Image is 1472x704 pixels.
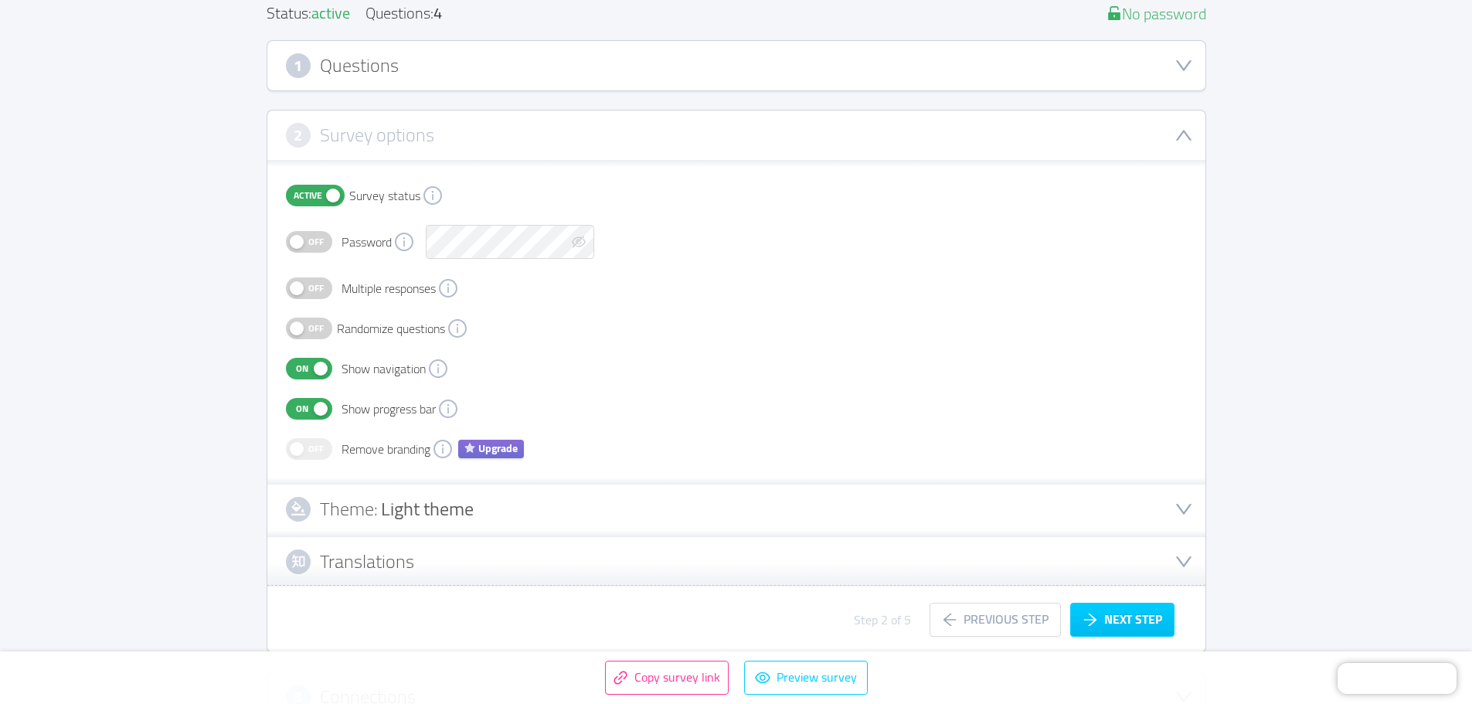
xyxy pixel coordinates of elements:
[337,319,445,338] span: Randomize questions
[267,537,1205,587] div: icon: downTranslations
[930,603,1061,637] button: icon: arrow-leftPrevious step
[395,233,413,251] i: icon: info-circle
[291,185,325,206] span: Active
[1338,663,1457,694] iframe: Chatra live chat
[320,553,414,570] h3: Translations
[1175,56,1193,75] i: icon: down
[854,610,911,629] div: Step 2 of 5
[305,318,327,338] span: Off
[605,661,729,695] button: icon: linkCopy survey link
[267,485,1205,534] div: icon: downTheme:Light theme
[572,235,586,249] i: icon: eye-invisible
[294,127,302,144] span: 2
[1107,5,1122,21] i: icon: unlock
[342,279,436,298] span: Multiple responses
[365,5,442,22] div: Questions:
[305,439,327,459] span: Off
[1175,126,1193,145] i: icon: down
[291,359,313,379] span: On
[291,553,306,569] i: icon: zhihu
[429,359,447,378] i: icon: info-circle
[294,57,302,74] span: 1
[448,319,467,338] i: icon: info-circle
[291,501,306,516] i: icon: bg-colors
[305,278,327,298] span: Off
[464,443,475,455] i: icon: star
[1107,5,1206,22] div: No password
[1175,553,1193,571] i: icon: down
[439,400,457,418] i: icon: info-circle
[433,440,452,458] i: icon: info-circle
[267,5,350,22] div: Status:
[342,233,392,251] span: Password
[1070,603,1175,637] button: icon: arrow-rightNext step
[439,279,457,298] i: icon: info-circle
[320,491,378,526] span: Theme:
[305,232,327,252] span: Off
[381,491,474,526] span: Light theme
[291,399,313,419] span: On
[458,440,524,458] span: Upgrade
[342,400,436,418] span: Show progress bar
[744,661,868,695] button: icon: eyePreview survey
[320,57,399,74] h3: Questions
[423,186,442,205] i: icon: info-circle
[320,127,434,144] h3: Survey options
[342,359,426,378] span: Show navigation
[342,440,430,458] span: Remove branding
[349,186,420,205] span: Survey status
[1175,500,1193,519] i: icon: down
